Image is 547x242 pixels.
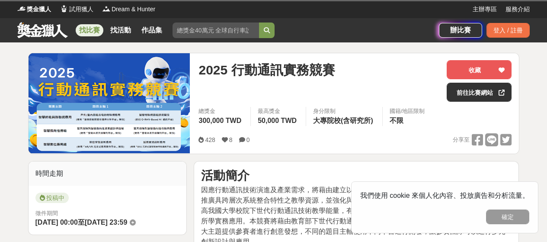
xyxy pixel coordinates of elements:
[76,24,103,36] a: 找比賽
[198,60,335,80] span: 2025 行動通訊實務競賽
[390,117,403,124] span: 不限
[29,53,190,153] img: Cover Image
[447,60,512,79] button: 收藏
[112,5,155,14] span: Dream & Hunter
[27,5,51,14] span: 獎金獵人
[29,161,187,186] div: 時間走期
[258,117,297,124] span: 50,000 TWD
[313,107,375,116] div: 身分限制
[447,83,512,102] a: 前往比賽網站
[198,107,243,116] span: 總獎金
[35,210,58,216] span: 徵件期間
[486,23,530,38] div: 登入 / 註冊
[17,4,26,13] img: Logo
[173,23,259,38] input: 總獎金40萬元 全球自行車設計比賽
[78,219,85,226] span: 至
[453,133,470,146] span: 分享至
[102,4,111,13] img: Logo
[60,4,68,13] img: Logo
[85,219,127,226] span: [DATE] 23:59
[60,5,93,14] a: Logo試用獵人
[35,219,78,226] span: [DATE] 00:00
[360,192,529,199] span: 我們使用 cookie 來個人化內容、投放廣告和分析流量。
[102,5,155,14] a: LogoDream & Hunter
[35,193,69,203] span: 投稿中
[17,5,51,14] a: Logo獎金獵人
[138,24,166,36] a: 作品集
[313,117,373,124] span: 大專院校(含研究所)
[198,117,241,124] span: 300,000 TWD
[390,107,425,116] div: 國籍/地區限制
[258,107,299,116] span: 最高獎金
[439,23,482,38] a: 辦比賽
[201,169,250,182] strong: 活動簡介
[505,5,530,14] a: 服務介紹
[486,210,529,224] button: 確定
[229,136,233,143] span: 8
[246,136,250,143] span: 0
[205,136,215,143] span: 428
[107,24,134,36] a: 找活動
[69,5,93,14] span: 試用獵人
[473,5,497,14] a: 主辦專區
